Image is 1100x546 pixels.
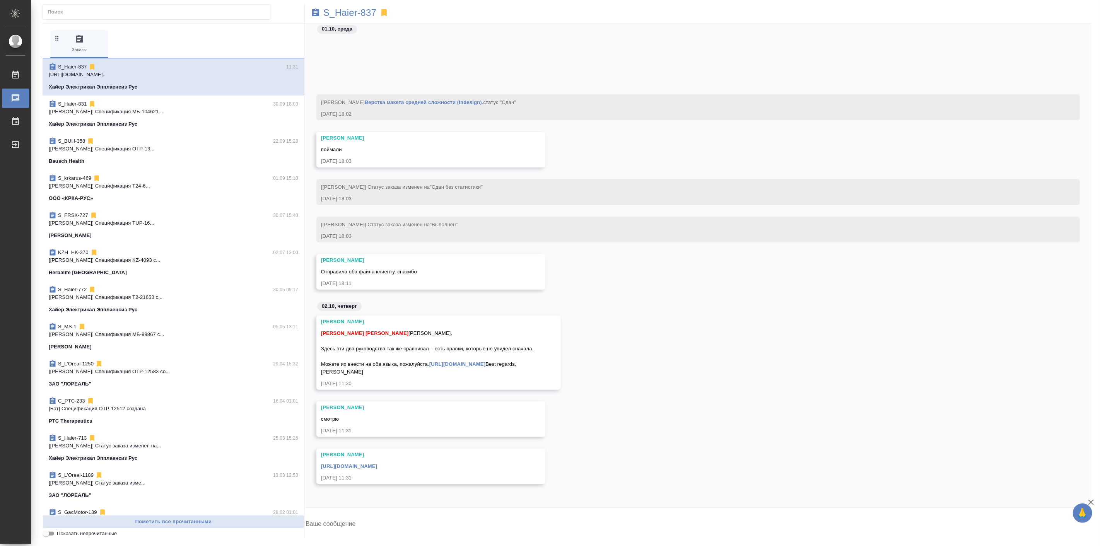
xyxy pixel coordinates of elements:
[43,355,304,392] div: S_L’Oreal-125029.04 15:32[[PERSON_NAME]] Спецификация OTP-12583 со...ЗАО "ЛОРЕАЛЬ"
[88,434,96,442] svg: Отписаться
[43,430,304,467] div: S_Haier-71325.03 15:26[[PERSON_NAME]] Статус заказа изменен на...Хайер Электрикал Эпплаенсиз Рус
[273,323,298,331] p: 05.05 13:11
[321,280,518,287] div: [DATE] 18:11
[49,479,298,487] p: [[PERSON_NAME]] Статус заказа изме...
[88,286,96,293] svg: Отписаться
[323,9,376,17] a: S_Haier-837
[49,232,92,239] p: [PERSON_NAME]
[49,293,298,301] p: [[PERSON_NAME]] Спецификация Т2-21653 с...
[43,281,304,318] div: S_Haier-77230.05 09:17[[PERSON_NAME]] Спецификация Т2-21653 с...Хайер Электрикал Эпплаенсиз Рус
[90,249,98,256] svg: Отписаться
[57,530,117,537] span: Показать непрочитанные
[90,212,97,219] svg: Отписаться
[273,397,298,405] p: 16.04 01:01
[43,467,304,504] div: S_L’Oreal-118913.03 12:53[[PERSON_NAME]] Статус заказа изме...ЗАО "ЛОРЕАЛЬ"
[321,463,377,469] a: [URL][DOMAIN_NAME]
[43,392,304,430] div: C_PTC-23316.04 01:01[Бот] Спецификация OTP-12512 созданаPTC Therapeutics
[43,244,304,281] div: KZH_HK-37002.07 13:00[[PERSON_NAME]] Спецификация KZ-4093 с...Herbalife [GEOGRAPHIC_DATA]
[43,58,304,96] div: S_Haier-83711:31[URL][DOMAIN_NAME]..Хайер Электрикал Эпплаенсиз Рус
[58,434,87,442] p: S_Haier-713
[273,212,298,219] p: 30.07 15:40
[49,108,298,116] p: [[PERSON_NAME]] Спецификация МБ-104621 ...
[49,306,137,314] p: Хайер Электрикал Эпплаенсиз Рус
[273,174,298,182] p: 01.09 15:10
[49,454,137,462] p: Хайер Электрикал Эпплаенсиз Рус
[58,397,85,405] p: C_PTC-233
[321,232,1053,240] div: [DATE] 18:03
[322,302,357,310] p: 02.10, четверг
[53,34,61,42] svg: Зажми и перетащи, чтобы поменять порядок вкладок
[49,380,91,388] p: ЗАО "ЛОРЕАЛЬ"
[49,195,93,202] p: ООО «КРКА-РУС»
[321,404,518,411] div: [PERSON_NAME]
[366,330,408,336] span: [PERSON_NAME]
[49,368,298,375] p: [[PERSON_NAME]] Спецификация OTP-12583 со...
[273,137,298,145] p: 22.09 15:28
[47,517,300,526] span: Пометить все прочитанными
[321,110,1053,118] div: [DATE] 18:02
[49,269,127,276] p: Herbalife [GEOGRAPHIC_DATA]
[95,360,103,368] svg: Отписаться
[58,100,87,108] p: S_Haier-831
[43,207,304,244] div: S_FRSK-72730.07 15:40[[PERSON_NAME]] Спецификация TUP-16...[PERSON_NAME]
[321,195,1053,203] div: [DATE] 18:03
[321,184,483,190] span: [[PERSON_NAME]] Статус заказа изменен на
[43,170,304,207] div: S_krkarus-46901.09 15:10[[PERSON_NAME]] Спецификация T24-6...ООО «КРКА-РУС»
[430,222,458,227] span: "Выполнен"
[321,269,417,275] span: Отправила оба файла клиенту, спасибо
[321,134,518,142] div: [PERSON_NAME]
[58,471,94,479] p: S_L’Oreal-1189
[49,343,92,351] p: [PERSON_NAME]
[321,427,518,435] div: [DATE] 11:31
[49,120,137,128] p: Хайер Электрикал Эпплаенсиз Рус
[93,174,101,182] svg: Отписаться
[1073,503,1092,523] button: 🙏
[43,96,304,133] div: S_Haier-83130.09 18:03[[PERSON_NAME]] Спецификация МБ-104621 ...Хайер Электрикал Эпплаенсиз Рус
[99,508,106,516] svg: Отписаться
[58,286,87,293] p: S_Haier-772
[286,63,298,71] p: 11:31
[273,471,298,479] p: 13.03 12:53
[321,99,516,105] span: [[PERSON_NAME] .
[429,361,485,367] a: [URL][DOMAIN_NAME]
[95,471,103,479] svg: Отписаться
[273,434,298,442] p: 25.03 15:26
[49,145,298,153] p: [[PERSON_NAME]] Спецификация OTP-13...
[43,515,304,529] button: Пометить все прочитанными
[49,405,298,413] p: [Бот] Спецификация OTP-12512 создана
[43,504,304,541] div: S_GacMotor-13928.02 01:01[Бот] Спецификация AU-15707 созданаООО "ГАК МОТОР РУС"
[322,25,352,33] p: 01.10, среда
[321,474,518,482] div: [DATE] 11:31
[365,99,482,105] a: Верстка макета средней сложности (Indesign)
[49,182,298,190] p: [[PERSON_NAME]] Спецификация T24-6...
[321,451,518,459] div: [PERSON_NAME]
[49,219,298,227] p: [[PERSON_NAME]] Спецификация TUP-16...
[58,137,85,145] p: S_BUH-358
[483,99,516,105] span: статус "Сдан"
[273,100,298,108] p: 30.09 18:03
[58,174,91,182] p: S_krkarus-469
[321,157,518,165] div: [DATE] 18:03
[88,100,96,108] svg: Отписаться
[273,508,298,516] p: 28.02 01:01
[321,330,364,336] span: [PERSON_NAME]
[321,256,518,264] div: [PERSON_NAME]
[321,318,534,326] div: [PERSON_NAME]
[321,147,342,152] span: поймали
[273,249,298,256] p: 02.07 13:00
[58,249,89,256] p: KZH_HK-370
[58,323,77,331] p: S_MS-1
[43,133,304,170] div: S_BUH-35822.09 15:28[[PERSON_NAME]] Спецификация OTP-13...Bausch Health
[88,63,96,71] svg: Отписаться
[48,7,271,17] input: Поиск
[58,212,88,219] p: S_FRSK-727
[87,397,94,405] svg: Отписаться
[58,63,87,71] p: S_Haier-837
[87,137,94,145] svg: Отписаться
[58,508,97,516] p: S_GacMotor-139
[49,491,91,499] p: ЗАО "ЛОРЕАЛЬ"
[43,318,304,355] div: S_MS-105.05 13:11[[PERSON_NAME]] Спецификация МБ-99867 с...[PERSON_NAME]
[49,71,298,78] p: [URL][DOMAIN_NAME]..
[49,331,298,338] p: [[PERSON_NAME]] Спецификация МБ-99867 с...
